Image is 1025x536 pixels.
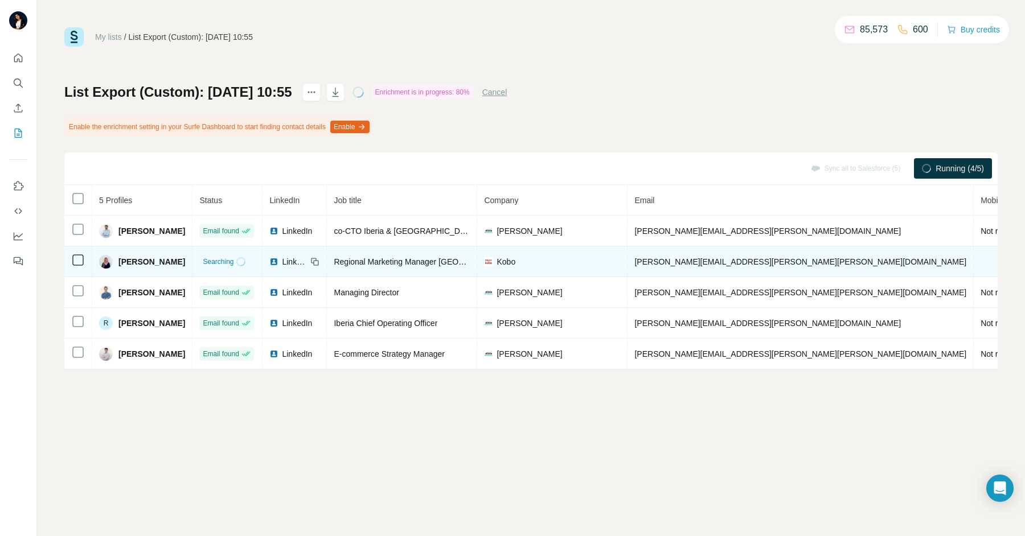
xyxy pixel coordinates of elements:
span: [PERSON_NAME][EMAIL_ADDRESS][PERSON_NAME][DOMAIN_NAME] [634,319,901,328]
div: Enable the enrichment setting in your Surfe Dashboard to start finding contact details [64,117,372,137]
span: LinkedIn [282,318,312,329]
span: Email found [203,226,239,236]
button: Enrich CSV [9,98,27,118]
span: LinkedIn [269,196,300,205]
span: Status [199,196,222,205]
span: LinkedIn [282,225,312,237]
img: Avatar [99,286,113,299]
span: LinkedIn [282,348,312,360]
span: Email [634,196,654,205]
span: [PERSON_NAME] [497,225,562,237]
span: LinkedIn [282,287,312,298]
span: [PERSON_NAME] [118,256,185,267]
span: [PERSON_NAME] [497,348,562,360]
img: Avatar [99,224,113,238]
button: Use Surfe on LinkedIn [9,176,27,196]
span: Kobo [497,256,515,267]
img: company-logo [484,288,493,297]
button: My lists [9,123,27,143]
span: Running (4/5) [936,163,984,174]
img: LinkedIn logo [269,319,278,328]
img: Surfe Logo [64,27,84,47]
img: company-logo [484,226,493,236]
span: [PERSON_NAME] [497,318,562,329]
img: LinkedIn logo [269,257,278,266]
img: Avatar [99,255,113,269]
span: [PERSON_NAME][EMAIL_ADDRESS][PERSON_NAME][DOMAIN_NAME] [634,226,901,236]
button: Buy credits [947,22,1000,38]
li: / [124,31,126,43]
p: 85,573 [860,23,888,36]
span: Mobile [981,196,1004,205]
span: Managing Director [334,288,399,297]
a: My lists [95,32,122,42]
span: [PERSON_NAME][EMAIL_ADDRESS][PERSON_NAME][PERSON_NAME][DOMAIN_NAME] [634,349,966,358]
span: [PERSON_NAME] [497,287,562,298]
div: Open Intercom Messenger [986,475,1014,502]
h1: List Export (Custom): [DATE] 10:55 [64,83,292,101]
span: [PERSON_NAME] [118,348,185,360]
img: Avatar [9,11,27,30]
div: R [99,316,113,330]
div: List Export (Custom): [DATE] 10:55 [129,31,253,43]
span: Searching [203,257,233,267]
span: E-commerce Strategy Manager [334,349,445,358]
button: Enable [330,121,370,133]
button: Feedback [9,251,27,271]
div: Enrichment is in progress: 80% [372,85,473,99]
span: [PERSON_NAME] [118,225,185,237]
span: Regional Marketing Manager [GEOGRAPHIC_DATA] and [GEOGRAPHIC_DATA] [334,257,622,266]
button: Dashboard [9,226,27,246]
button: Search [9,73,27,93]
span: co-CTO Iberia & [GEOGRAPHIC_DATA] [334,226,477,236]
img: company-logo [484,349,493,358]
img: company-logo [484,319,493,328]
span: 5 Profiles [99,196,132,205]
span: Job title [334,196,361,205]
button: Quick start [9,48,27,68]
img: Avatar [99,347,113,361]
button: actions [302,83,321,101]
span: [PERSON_NAME] [118,287,185,298]
img: LinkedIn logo [269,349,278,358]
img: company-logo [484,257,493,266]
span: LinkedIn [282,256,307,267]
span: Iberia Chief Operating Officer [334,319,437,328]
span: [PERSON_NAME][EMAIL_ADDRESS][PERSON_NAME][PERSON_NAME][DOMAIN_NAME] [634,257,966,266]
span: Email found [203,287,239,298]
span: Email found [203,349,239,359]
span: Company [484,196,518,205]
button: Cancel [482,86,507,98]
img: LinkedIn logo [269,226,278,236]
img: LinkedIn logo [269,288,278,297]
span: [PERSON_NAME][EMAIL_ADDRESS][PERSON_NAME][PERSON_NAME][DOMAIN_NAME] [634,288,966,297]
button: Use Surfe API [9,201,27,221]
p: 600 [913,23,928,36]
span: [PERSON_NAME] [118,318,185,329]
span: Email found [203,318,239,328]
